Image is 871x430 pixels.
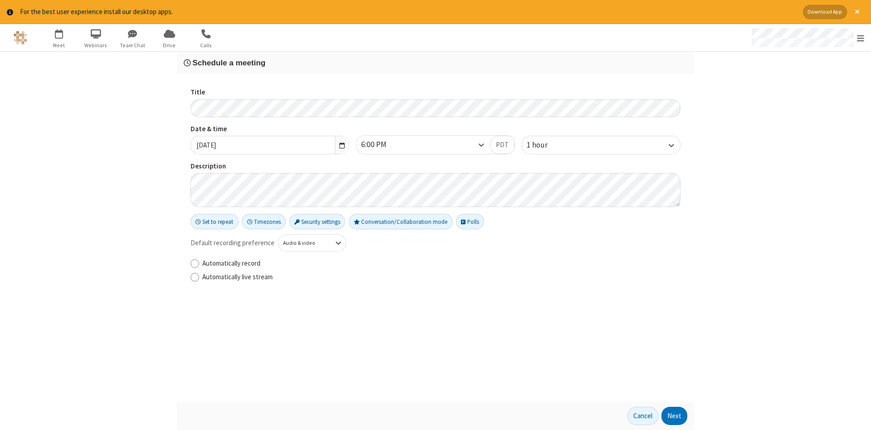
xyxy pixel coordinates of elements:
div: For the best user experience install our desktop apps. [20,7,796,17]
button: Set to repeat [191,214,239,229]
span: Meet [42,41,76,49]
button: Download App [803,5,847,19]
button: Security settings [289,214,346,229]
span: Team Chat [116,41,150,49]
label: Automatically record [202,258,680,269]
span: Webinars [79,41,113,49]
label: Title [191,87,680,98]
span: Schedule a meeting [192,58,265,67]
button: Next [661,407,687,425]
label: Description [191,161,680,172]
button: Polls [456,214,484,229]
span: Drive [152,41,186,49]
div: Audio & video [283,239,326,247]
button: PDT [490,136,514,154]
span: Calls [189,41,223,49]
div: Open menu [743,24,871,51]
button: Conversation/Collaboration mode [349,214,453,229]
span: Default recording preference [191,238,274,248]
button: Cancel [627,407,658,425]
img: QA Selenium DO NOT DELETE OR CHANGE [14,31,27,44]
label: Date & time [191,124,349,134]
button: Logo [3,24,37,51]
label: Automatically live stream [202,272,680,282]
button: Close alert [850,5,864,19]
button: Timezones [242,214,286,229]
div: 1 hour [527,139,563,151]
div: 6:00 PM [361,139,402,151]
